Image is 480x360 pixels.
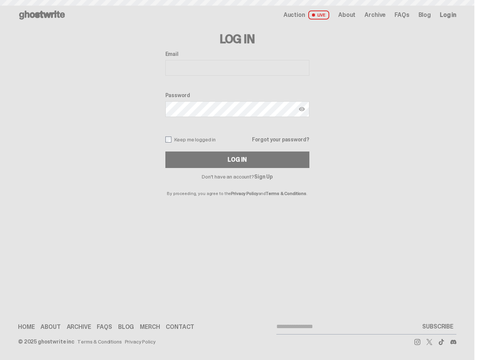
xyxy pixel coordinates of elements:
a: Blog [418,12,431,18]
label: Keep me logged in [165,136,216,142]
a: Sign Up [254,173,273,180]
span: LIVE [308,10,330,19]
a: Privacy Policy [125,339,156,344]
h3: Log In [165,33,309,45]
a: Archive [67,324,91,330]
button: SUBSCRIBE [419,319,456,334]
div: Log In [228,157,246,163]
p: Don't have an account? [165,174,309,179]
input: Keep me logged in [165,136,171,142]
a: Privacy Policy [231,190,258,196]
a: About [338,12,355,18]
a: Archive [364,12,385,18]
div: © 2025 ghostwrite inc [18,339,74,344]
img: Show password [299,106,305,112]
label: Email [165,51,309,57]
a: Forgot your password? [252,137,309,142]
a: About [40,324,60,330]
a: Terms & Conditions [266,190,306,196]
a: Home [18,324,34,330]
a: FAQs [97,324,112,330]
a: Auction LIVE [283,10,329,19]
p: By proceeding, you agree to the and . [165,179,309,196]
a: Terms & Conditions [77,339,121,344]
a: Blog [118,324,134,330]
a: FAQs [394,12,409,18]
label: Password [165,92,309,98]
a: Contact [166,324,194,330]
span: Auction [283,12,305,18]
button: Log In [165,151,309,168]
a: Merch [140,324,160,330]
a: Log in [440,12,456,18]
